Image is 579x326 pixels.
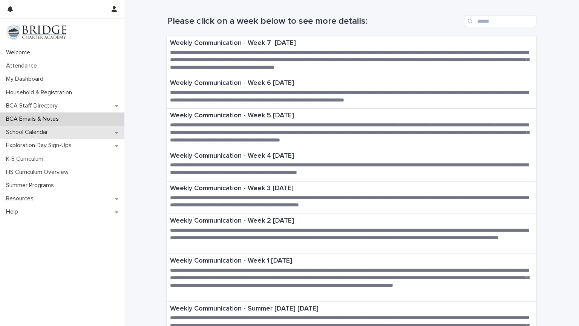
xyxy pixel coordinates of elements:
input: Search [465,15,536,27]
p: Weekly Communication - Week 7 [DATE] [170,39,533,48]
p: Weekly Communication - Week 6 [DATE] [170,79,533,88]
img: V1C1m3IdTEidaUdm9Hs0 [6,25,66,40]
p: BCA Staff Directory [3,102,64,109]
h1: Please click on a week below to see more details: [167,16,462,27]
p: Exploration Day Sign-Ups [3,142,78,149]
p: Weekly Communication - Week 5 [DATE] [170,112,533,120]
p: HS Curriculum Overview [3,169,75,176]
p: Weekly Communication - Week 2 [DATE] [170,217,533,225]
p: Weekly Communication - Summer [DATE] [DATE] [170,305,533,313]
p: Attendance [3,62,43,69]
p: School Calendar [3,129,54,136]
p: BCA Emails & Notes [3,115,65,123]
p: Weekly Communication - Week 1 [DATE] [170,257,533,265]
p: Resources [3,195,40,202]
p: Welcome [3,49,36,56]
p: Weekly Communication - Week 4 [DATE] [170,152,533,160]
p: Weekly Communication - Week 3 [DATE] [170,185,533,193]
p: Household & Registration [3,89,78,96]
p: Summer Programs [3,182,60,189]
p: K-8 Curriculum [3,155,49,163]
p: My Dashboard [3,75,49,83]
p: Help [3,208,24,215]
